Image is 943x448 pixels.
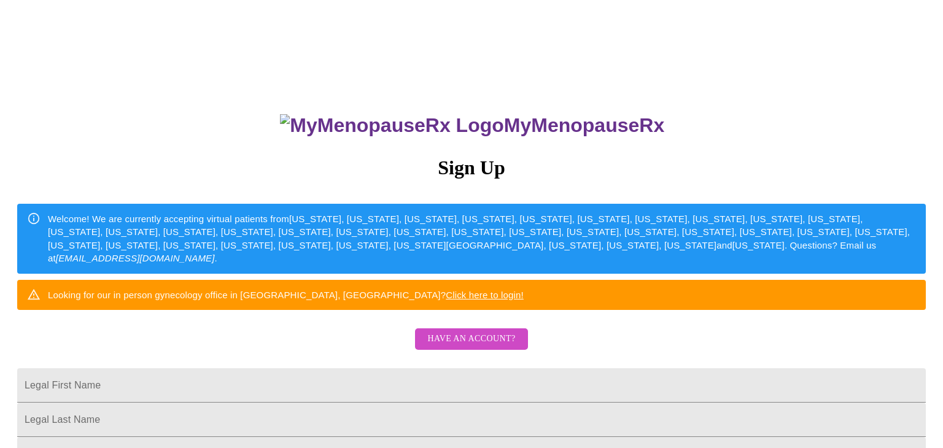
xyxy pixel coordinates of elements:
[17,156,926,179] h3: Sign Up
[56,253,215,263] em: [EMAIL_ADDRESS][DOMAIN_NAME]
[280,114,503,137] img: MyMenopauseRx Logo
[446,290,524,300] a: Click here to login!
[427,331,515,347] span: Have an account?
[412,342,530,352] a: Have an account?
[19,114,926,137] h3: MyMenopauseRx
[48,284,524,306] div: Looking for our in person gynecology office in [GEOGRAPHIC_DATA], [GEOGRAPHIC_DATA]?
[415,328,527,350] button: Have an account?
[48,207,916,270] div: Welcome! We are currently accepting virtual patients from [US_STATE], [US_STATE], [US_STATE], [US...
